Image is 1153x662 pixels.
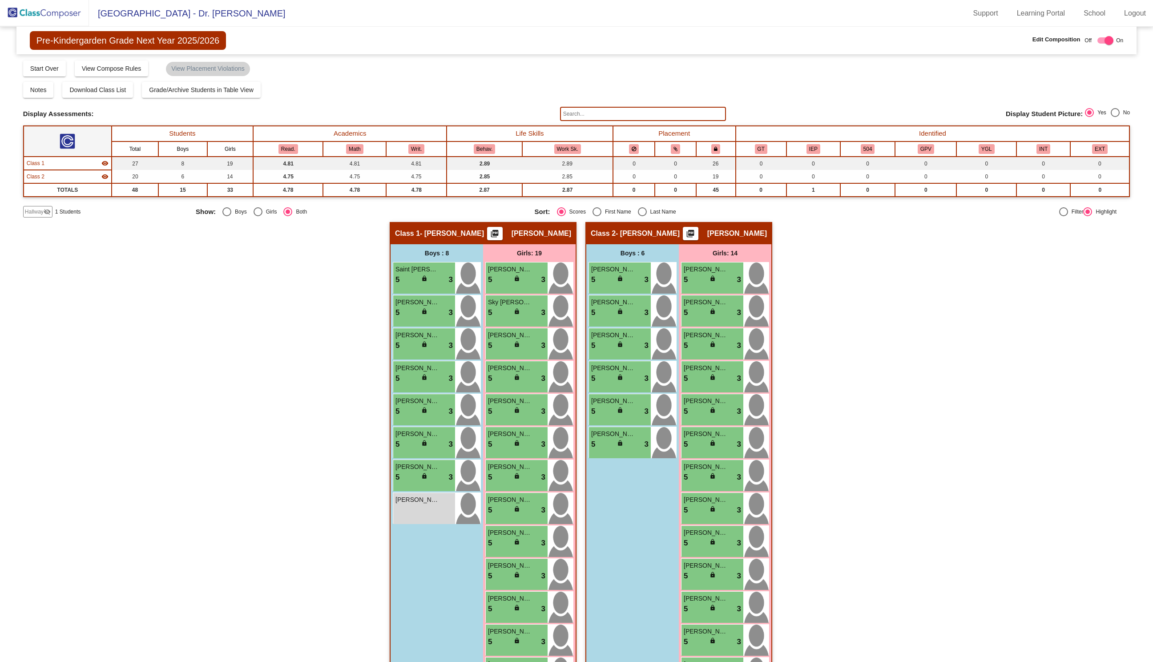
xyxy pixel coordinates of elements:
[710,374,716,380] span: lock
[683,227,698,240] button: Print Students Details
[541,373,545,384] span: 3
[421,308,427,315] span: lock
[710,605,716,611] span: lock
[696,170,736,183] td: 19
[541,603,545,615] span: 3
[514,539,520,545] span: lock
[101,173,109,180] mat-icon: visibility
[591,396,636,406] span: [PERSON_NAME]
[613,157,655,170] td: 0
[488,340,492,351] span: 5
[591,274,595,286] span: 5
[645,406,649,417] span: 3
[684,340,688,351] span: 5
[395,429,440,439] span: [PERSON_NAME]
[737,274,741,286] span: 3
[895,157,956,170] td: 0
[840,183,895,197] td: 0
[488,363,532,373] span: [PERSON_NAME]
[591,363,636,373] span: [PERSON_NAME]
[24,157,112,170] td: Colleen Smith - Smith TK
[488,274,492,286] span: 5
[710,440,716,446] span: lock
[1032,35,1080,44] span: Edit Composition
[142,82,261,98] button: Grade/Archive Students in Table View
[89,6,286,20] span: [GEOGRAPHIC_DATA] - Dr. [PERSON_NAME]
[514,407,520,413] span: lock
[158,170,207,183] td: 6
[75,61,149,77] button: View Compose Rules
[253,126,447,141] th: Academics
[956,141,1016,157] th: Young for Grade Level
[386,170,447,183] td: 4.75
[541,570,545,582] span: 3
[158,141,207,157] th: Boys
[684,331,728,340] span: [PERSON_NAME]
[645,439,649,450] span: 3
[737,537,741,549] span: 3
[684,439,688,450] span: 5
[514,374,520,380] span: lock
[69,86,126,93] span: Download Class List
[395,363,440,373] span: [PERSON_NAME]
[488,472,492,483] span: 5
[1120,109,1130,117] div: No
[541,505,545,516] span: 3
[684,528,728,537] span: [PERSON_NAME]
[586,244,679,262] div: Boys : 6
[514,572,520,578] span: lock
[679,244,771,262] div: Girls: 14
[647,208,676,216] div: Last Name
[488,528,532,537] span: [PERSON_NAME]
[918,144,934,154] button: GPV
[684,307,688,319] span: 5
[421,275,427,282] span: lock
[617,440,623,446] span: lock
[591,373,595,384] span: 5
[655,170,696,183] td: 0
[24,183,112,197] td: TOTALS
[786,141,840,157] th: Individualized Education Plan
[514,275,520,282] span: lock
[158,183,207,197] td: 15
[840,170,895,183] td: 0
[591,439,595,450] span: 5
[645,340,649,351] span: 3
[541,340,545,351] span: 3
[737,373,741,384] span: 3
[112,157,159,170] td: 27
[737,505,741,516] span: 3
[737,439,741,450] span: 3
[755,144,767,154] button: GT
[514,506,520,512] span: lock
[395,373,399,384] span: 5
[395,274,399,286] span: 5
[541,636,545,648] span: 3
[262,208,277,216] div: Girls
[1117,6,1153,20] a: Logout
[1092,208,1117,216] div: Highlight
[488,396,532,406] span: [PERSON_NAME]
[737,570,741,582] span: 3
[1070,157,1129,170] td: 0
[488,627,532,636] span: [PERSON_NAME]
[655,141,696,157] th: Keep with students
[488,331,532,340] span: [PERSON_NAME]
[710,407,716,413] span: lock
[645,373,649,384] span: 3
[253,157,323,170] td: 4.81
[895,141,956,157] th: Good Parent Volunteer
[707,229,767,238] span: [PERSON_NAME]
[25,208,44,216] span: Hallway
[62,82,133,98] button: Download Class List
[386,157,447,170] td: 4.81
[806,144,820,154] button: IEP
[447,126,613,141] th: Life Skills
[395,472,399,483] span: 5
[483,244,576,262] div: Girls: 19
[737,406,741,417] span: 3
[684,429,728,439] span: [PERSON_NAME]
[696,141,736,157] th: Keep with teacher
[522,183,613,197] td: 2.87
[613,141,655,157] th: Keep away students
